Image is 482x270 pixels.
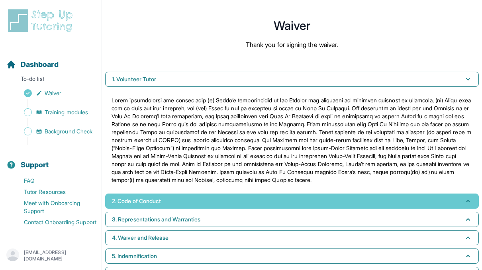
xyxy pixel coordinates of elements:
[112,234,169,242] span: 4. Waiver and Release
[45,108,88,116] span: Training modules
[112,75,156,83] span: 1. Volunteer Tutor
[105,248,479,264] button: 5. Indemnification
[6,126,102,137] a: Background Check
[6,88,102,99] a: Waiver
[105,194,479,209] button: 2. Code of Conduct
[112,197,161,205] span: 2. Code of Conduct
[6,175,102,186] a: FAQ
[6,186,102,198] a: Tutor Resources
[21,59,59,70] span: Dashboard
[102,21,482,30] h1: Waiver
[6,59,59,70] a: Dashboard
[112,96,472,184] p: Lorem ipsumdolorsi ame consec adip (e) Seddo’e temporincidid ut lab Etdolor mag aliquaeni ad mini...
[6,8,77,33] img: logo
[6,248,95,263] button: [EMAIL_ADDRESS][DOMAIN_NAME]
[6,198,102,217] a: Meet with Onboarding Support
[24,249,95,262] p: [EMAIL_ADDRESS][DOMAIN_NAME]
[105,72,479,87] button: 1. Volunteer Tutor
[105,230,479,245] button: 4. Waiver and Release
[112,215,200,223] span: 3. Representations and Warranties
[3,46,98,73] button: Dashboard
[6,217,102,228] a: Contact Onboarding Support
[3,147,98,174] button: Support
[21,159,49,170] span: Support
[105,212,479,227] button: 3. Representations and Warranties
[45,127,92,135] span: Background Check
[45,89,61,97] span: Waiver
[246,40,338,49] p: Thank you for signing the waiver.
[112,252,157,260] span: 5. Indemnification
[6,107,102,118] a: Training modules
[3,75,98,86] p: To-do list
